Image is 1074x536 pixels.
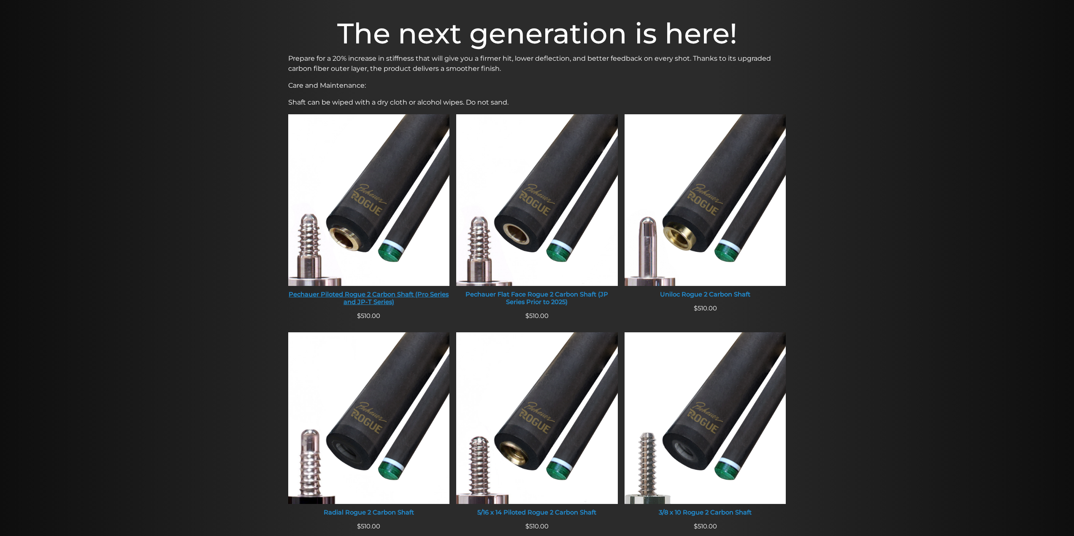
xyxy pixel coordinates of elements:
[288,54,786,74] p: Prepare for a 20% increase in stiffness that will give you a firmer hit, lower deflection, and be...
[625,291,786,299] div: Uniloc Rogue 2 Carbon Shaft
[456,332,618,504] img: 5/16 x 14 Piloted Rogue 2 Carbon Shaft
[694,304,698,312] span: $
[288,81,786,91] p: Care and Maintenance:
[625,332,786,504] img: 3/8 x 10 Rogue 2 Carbon Shaft
[694,523,698,530] span: $
[357,523,361,530] span: $
[288,332,450,522] a: Radial Rogue 2 Carbon Shaft Radial Rogue 2 Carbon Shaft
[288,332,450,504] img: Radial Rogue 2 Carbon Shaft
[288,114,450,286] img: Pechauer Piloted Rogue 2 Carbon Shaft (Pro Series and JP-T Series)
[288,291,450,306] div: Pechauer Piloted Rogue 2 Carbon Shaft (Pro Series and JP-T Series)
[456,332,618,522] a: 5/16 x 14 Piloted Rogue 2 Carbon Shaft 5/16 x 14 Piloted Rogue 2 Carbon Shaft
[456,291,618,306] div: Pechauer Flat Face Rogue 2 Carbon Shaft (JP Series Prior to 2025)
[694,304,717,312] span: 510.00
[288,97,786,108] p: Shaft can be wiped with a dry cloth or alcohol wipes. Do not sand.
[288,16,786,50] h1: The next generation is here!
[357,312,380,320] span: 510.00
[625,114,786,286] img: Uniloc Rogue 2 Carbon Shaft
[625,114,786,304] a: Uniloc Rogue 2 Carbon Shaft Uniloc Rogue 2 Carbon Shaft
[525,312,549,320] span: 510.00
[456,114,618,311] a: Pechauer Flat Face Rogue 2 Carbon Shaft (JP Series Prior to 2025) Pechauer Flat Face Rogue 2 Carb...
[625,332,786,522] a: 3/8 x 10 Rogue 2 Carbon Shaft 3/8 x 10 Rogue 2 Carbon Shaft
[625,509,786,517] div: 3/8 x 10 Rogue 2 Carbon Shaft
[525,523,529,530] span: $
[357,523,380,530] span: 510.00
[456,114,618,286] img: Pechauer Flat Face Rogue 2 Carbon Shaft (JP Series Prior to 2025)
[525,523,549,530] span: 510.00
[357,312,361,320] span: $
[288,114,450,311] a: Pechauer Piloted Rogue 2 Carbon Shaft (Pro Series and JP-T Series) Pechauer Piloted Rogue 2 Carbo...
[456,509,618,517] div: 5/16 x 14 Piloted Rogue 2 Carbon Shaft
[525,312,529,320] span: $
[694,523,717,530] span: 510.00
[288,509,450,517] div: Radial Rogue 2 Carbon Shaft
